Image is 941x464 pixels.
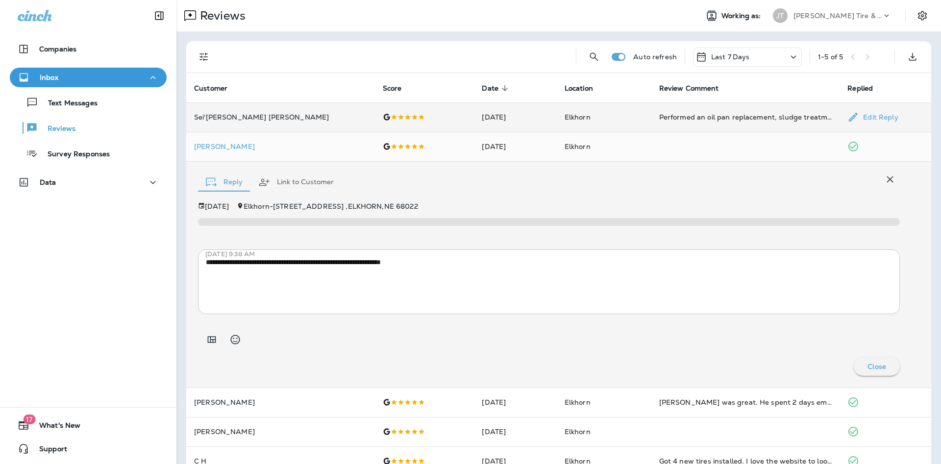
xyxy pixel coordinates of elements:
[474,132,556,161] td: [DATE]
[23,415,35,424] span: 17
[474,102,556,132] td: [DATE]
[565,427,591,436] span: Elkhorn
[194,84,227,93] span: Customer
[194,398,367,406] p: [PERSON_NAME]
[205,250,907,258] p: [DATE] 9:38 AM
[146,6,173,25] button: Collapse Sidebar
[482,84,498,93] span: Date
[565,84,593,93] span: Location
[565,113,591,122] span: Elkhorn
[40,73,58,81] p: Inbox
[194,143,367,150] div: Click to view Customer Drawer
[482,84,511,93] span: Date
[250,165,342,200] button: Link to Customer
[584,47,604,67] button: Search Reviews
[10,439,167,459] button: Support
[29,445,67,457] span: Support
[40,178,56,186] p: Data
[194,47,214,67] button: Filters
[10,118,167,138] button: Reviews
[565,398,591,407] span: Elkhorn
[847,84,873,93] span: Replied
[194,84,240,93] span: Customer
[196,8,246,23] p: Reviews
[205,202,229,210] p: [DATE]
[10,68,167,87] button: Inbox
[847,84,886,93] span: Replied
[38,124,75,134] p: Reviews
[565,84,606,93] span: Location
[914,7,931,24] button: Settings
[202,330,222,349] button: Add in a premade template
[10,415,167,435] button: 17What's New
[793,12,882,20] p: [PERSON_NAME] Tire & Auto
[38,150,110,159] p: Survey Responses
[721,12,763,20] span: Working as:
[194,428,367,436] p: [PERSON_NAME]
[383,84,415,93] span: Score
[659,397,832,407] div: Brent was great. He spent 2 days emailing back and forth with my insurance until there was resolu...
[194,113,367,121] p: Sei'[PERSON_NAME] [PERSON_NAME]
[39,45,76,53] p: Companies
[859,113,898,121] p: Edit Reply
[244,202,418,211] span: Elkhorn - [STREET_ADDRESS] , ELKHORN , NE 68022
[565,142,591,151] span: Elkhorn
[29,421,80,433] span: What's New
[659,84,719,93] span: Review Comment
[854,357,900,376] button: Close
[711,53,750,61] p: Last 7 Days
[633,53,677,61] p: Auto refresh
[659,84,732,93] span: Review Comment
[867,363,886,370] p: Close
[10,172,167,192] button: Data
[474,417,556,446] td: [DATE]
[818,53,843,61] div: 1 - 5 of 5
[903,47,922,67] button: Export as CSV
[225,330,245,349] button: Select an emoji
[194,143,367,150] p: [PERSON_NAME]
[383,84,402,93] span: Score
[10,39,167,59] button: Companies
[659,112,832,122] div: Performed an oil pan replacement, sludge treatment, and oul change. Car runs much smoother and qu...
[474,388,556,417] td: [DATE]
[198,165,250,200] button: Reply
[38,99,98,108] p: Text Messages
[10,143,167,164] button: Survey Responses
[773,8,788,23] div: JT
[10,92,167,113] button: Text Messages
